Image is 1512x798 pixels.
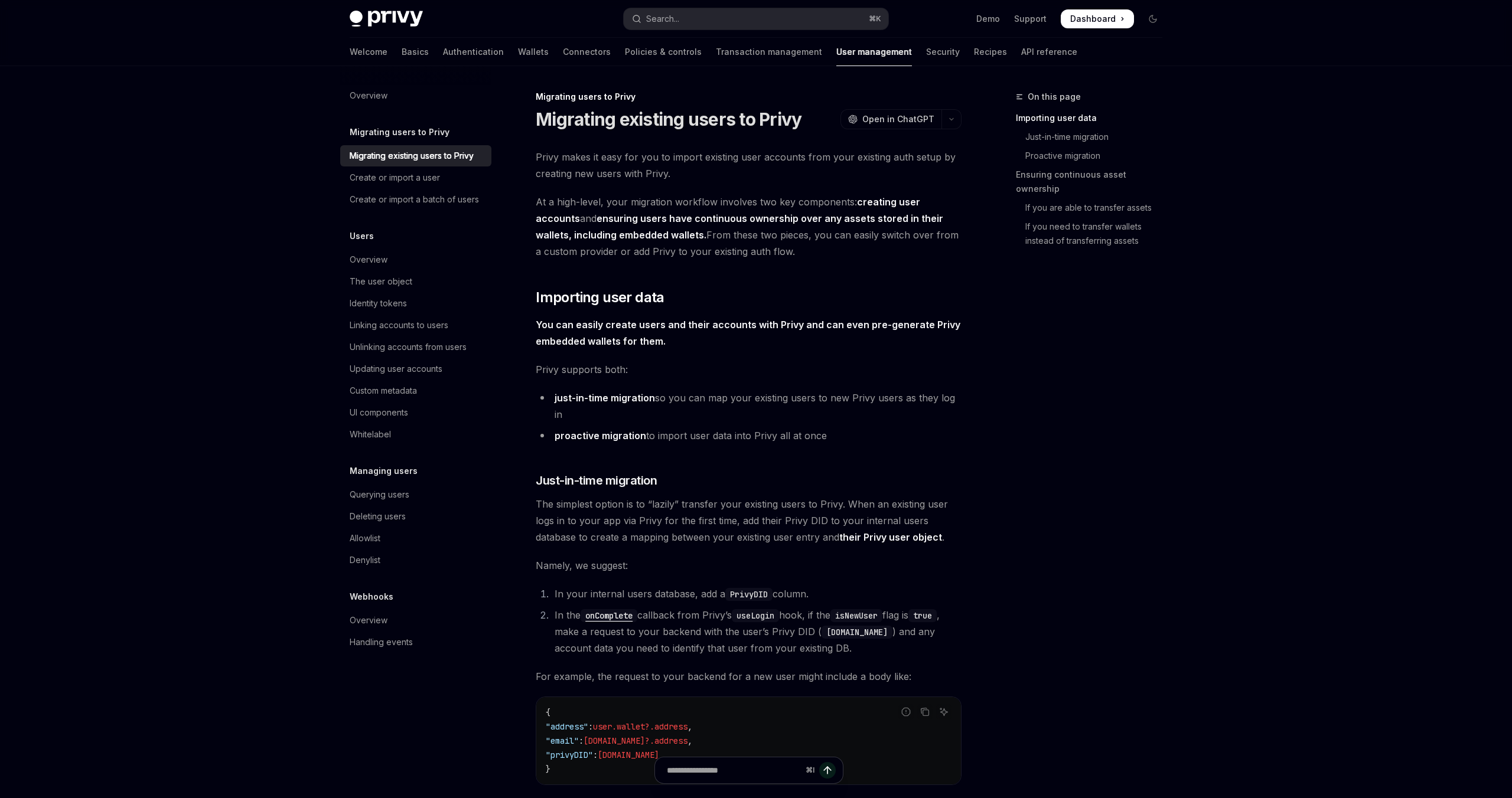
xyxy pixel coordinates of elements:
[563,38,611,66] a: Connectors
[340,424,491,445] a: Whitelabel
[1016,217,1172,250] a: If you need to transfer wallets instead of transferring assets
[536,361,962,378] span: Privy supports both:
[536,109,801,130] h1: Migrating existing users to Privy
[732,609,779,622] code: useLogin
[581,609,637,621] a: onComplete
[350,531,380,545] div: Allowlist
[976,13,1000,25] a: Demo
[869,14,881,24] span: ⌘ K
[1028,90,1081,104] span: On this page
[819,762,836,779] button: Send message
[402,38,429,66] a: Basics
[908,609,937,622] code: true
[536,390,962,423] li: so you can map your existing users to new Privy users as they log in
[536,212,943,241] strong: ensuring users have continuous ownership over any assets stored in their wallets, including embed...
[536,288,664,307] span: Importing user data
[936,704,951,719] button: Ask AI
[840,109,941,129] button: Open in ChatGPT
[340,610,491,631] a: Overview
[581,609,637,622] code: onComplete
[830,609,882,622] code: isNewUser
[725,588,773,601] code: PrivyDID
[551,607,962,656] li: In the callback from Privy’s hook, if the flag is , make a request to your backend with the user’...
[546,707,550,718] span: {
[340,380,491,401] a: Custom metadata
[716,38,822,66] a: Transaction management
[340,632,491,653] a: Handling events
[546,735,579,746] span: "email"
[340,249,491,270] a: Overview
[340,293,491,314] a: Identity tokens
[518,38,549,66] a: Wallets
[340,315,491,336] a: Linking accounts to users
[536,496,962,545] span: The simplest option is to “lazily” transfer your existing users to Privy. When an existing user l...
[1016,127,1172,146] a: Just-in-time migration
[536,427,962,444] li: to import user data into Privy all at once
[1070,13,1116,25] span: Dashboard
[1143,9,1162,28] button: Toggle dark mode
[584,735,687,746] span: [DOMAIN_NAME]?.address
[350,318,448,332] div: Linking accounts to users
[350,89,387,103] div: Overview
[536,149,962,182] span: Privy makes it easy for you to import existing user accounts from your existing auth setup by cre...
[350,509,406,524] div: Deleting users
[350,296,407,310] div: Identity tokens
[579,735,584,746] span: :
[836,38,912,66] a: User management
[350,613,387,627] div: Overview
[625,38,702,66] a: Policies & controls
[917,704,933,719] button: Copy the contents from the code block
[555,392,655,404] a: just-in-time migration
[340,506,491,527] a: Deleting users
[350,340,467,354] div: Unlinking accounts from users
[1061,9,1134,28] a: Dashboard
[350,488,409,502] div: Querying users
[926,38,960,66] a: Security
[350,253,387,267] div: Overview
[340,528,491,549] a: Allowlist
[1016,109,1172,127] a: Importing user data
[536,194,962,260] span: At a high-level, your migration workflow involves two key components: and From these two pieces, ...
[350,362,442,376] div: Updating user accounts
[546,750,593,760] span: "privyDID"
[536,557,962,574] span: Namely, we suggest:
[687,735,692,746] span: ,
[898,704,914,719] button: Report incorrect code
[350,553,380,567] div: Denylist
[624,8,888,30] button: Open search
[340,336,491,358] a: Unlinking accounts from users
[350,125,449,139] h5: Migrating users to Privy
[687,721,692,732] span: ,
[598,750,659,760] span: [DOMAIN_NAME]
[340,85,491,106] a: Overview
[667,757,801,783] input: Ask a question...
[822,626,892,639] code: [DOMAIN_NAME]
[862,113,934,125] span: Open in ChatGPT
[593,721,687,732] span: user.wallet?.address
[350,229,374,243] h5: Users
[340,145,491,166] a: Migrating existing users to Privy
[340,189,491,210] a: Create or import a batch of users
[350,192,479,207] div: Create or import a batch of users
[350,405,408,420] div: UI components
[839,531,942,544] a: their Privy user object
[546,721,588,732] span: "address"
[588,721,593,732] span: :
[350,427,391,441] div: Whitelabel
[536,91,962,103] div: Migrating users to Privy
[443,38,504,66] a: Authentication
[340,358,491,380] a: Updating user accounts
[340,550,491,571] a: Denylist
[340,271,491,292] a: The user object
[340,402,491,423] a: UI components
[350,11,423,27] img: dark logo
[1016,146,1172,165] a: Proactive migration
[974,38,1007,66] a: Recipes
[536,319,960,347] strong: You can easily create users and their accounts with Privy and can even pre-generate Privy embedde...
[350,464,418,478] h5: Managing users
[536,472,657,489] span: Just-in-time migration
[350,384,417,398] div: Custom metadata
[1016,165,1172,198] a: Ensuring continuous asset ownership
[1014,13,1047,25] a: Support
[340,167,491,188] a: Create or import a user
